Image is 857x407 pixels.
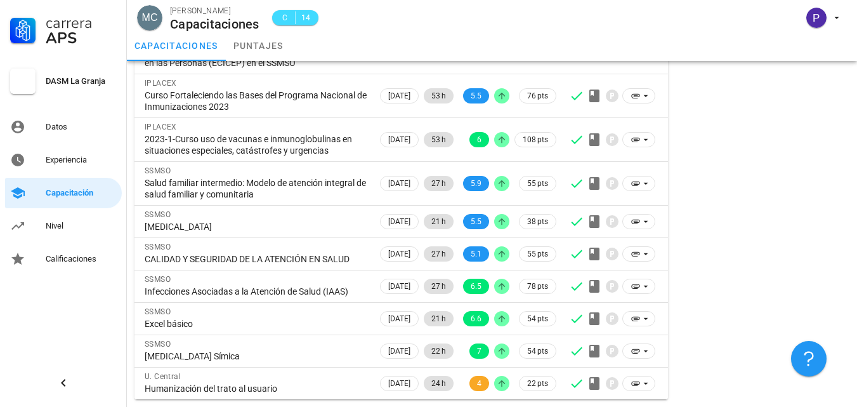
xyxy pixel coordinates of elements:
span: 21 h [431,311,446,326]
div: Nivel [46,221,117,231]
div: [MEDICAL_DATA] [145,221,367,232]
div: DASM La Granja [46,76,117,86]
span: 27 h [431,176,446,191]
span: 4 [477,376,481,391]
span: U. Central [145,372,181,381]
div: Carrera [46,15,117,30]
span: 27 h [431,279,446,294]
span: SSMSO [145,307,171,316]
span: 54 pts [527,312,548,325]
span: 78 pts [527,280,548,293]
span: 22 pts [527,377,548,390]
span: 5.9 [471,176,481,191]
div: Capacitación [46,188,117,198]
span: [DATE] [388,247,410,261]
span: [DATE] [388,89,410,103]
span: IPLACEX [145,123,177,131]
a: Experiencia [5,145,122,175]
span: 53 h [431,88,446,103]
a: Capacitación [5,178,122,208]
span: 53 h [431,132,446,147]
span: 5.5 [471,88,481,103]
span: 6.6 [471,311,481,326]
span: [DATE] [388,279,410,293]
span: SSMSO [145,243,171,251]
span: C [280,11,290,24]
span: 76 pts [527,90,548,102]
span: [DATE] [388,344,410,358]
div: CALIDAD Y SEGURIDAD DE LA ATENCIÓN EN SALUD [145,253,367,265]
div: 2023-1-Curso uso de vacunas e inmunoglobulinas en situaciones especiales, catástrofes y urgencias [145,133,367,156]
span: 6.5 [471,279,481,294]
div: APS [46,30,117,46]
div: Excel básico [145,318,367,330]
span: [DATE] [388,312,410,326]
span: [DATE] [388,133,410,147]
a: Calificaciones [5,244,122,274]
span: 21 h [431,214,446,229]
div: Salud familiar intermedio: Modelo de atención integral de salud familiar y comunitaria [145,177,367,200]
span: [DATE] [388,177,410,190]
div: Curso Fortaleciendo las Bases del Programa Nacional de Inmunizaciones 2023 [145,90,367,112]
div: Infecciones Asociadas a la Atención de Salud (IAAS) [145,286,367,297]
div: avatar [137,5,162,30]
span: 24 h [431,376,446,391]
span: 54 pts [527,345,548,357]
span: MC [142,5,158,30]
div: avatar [806,8,827,28]
div: Calificaciones [46,254,117,264]
div: [MEDICAL_DATA] Símica [145,350,367,362]
span: 55 pts [527,248,548,260]
span: 6 [477,132,481,147]
span: 5.1 [471,246,481,262]
span: 55 pts [527,177,548,190]
span: SSMSO [145,275,171,284]
div: [PERSON_NAME] [170,4,259,17]
span: SSMSO [145,340,171,349]
div: Experiencia [46,155,117,165]
span: 14 [301,11,311,24]
div: Humanización del trato al usuario [145,383,367,394]
span: 108 pts [523,133,548,146]
span: SSMSO [145,166,171,175]
span: 27 h [431,246,446,262]
span: 22 h [431,344,446,359]
div: Datos [46,122,117,132]
a: capacitaciones [127,30,226,61]
span: 5.5 [471,214,481,229]
a: puntajes [226,30,291,61]
span: 7 [477,344,481,359]
span: [DATE] [388,377,410,390]
a: Datos [5,112,122,142]
span: 38 pts [527,215,548,228]
a: Nivel [5,211,122,241]
span: IPLACEX [145,79,177,88]
span: SSMSO [145,210,171,219]
span: [DATE] [388,215,410,229]
div: Capacitaciones [170,17,259,31]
